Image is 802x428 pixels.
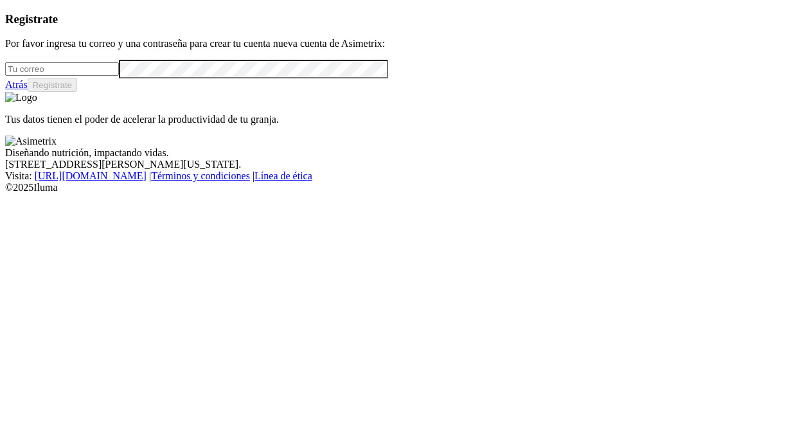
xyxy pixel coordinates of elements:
div: [STREET_ADDRESS][PERSON_NAME][US_STATE]. [5,159,797,170]
a: [URL][DOMAIN_NAME] [35,170,147,181]
h3: Registrate [5,12,797,26]
a: Términos y condiciones [151,170,250,181]
div: © 2025 Iluma [5,182,797,193]
p: Por favor ingresa tu correo y una contraseña para crear tu cuenta nueva cuenta de Asimetrix: [5,38,797,49]
div: Visita : | | [5,170,797,182]
a: Atrás [5,79,28,90]
input: Tu correo [5,62,119,76]
button: Regístrate [28,78,78,92]
a: Línea de ética [254,170,312,181]
div: Diseñando nutrición, impactando vidas. [5,147,797,159]
img: Asimetrix [5,136,57,147]
img: Logo [5,92,37,103]
p: Tus datos tienen el poder de acelerar la productividad de tu granja. [5,114,797,125]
